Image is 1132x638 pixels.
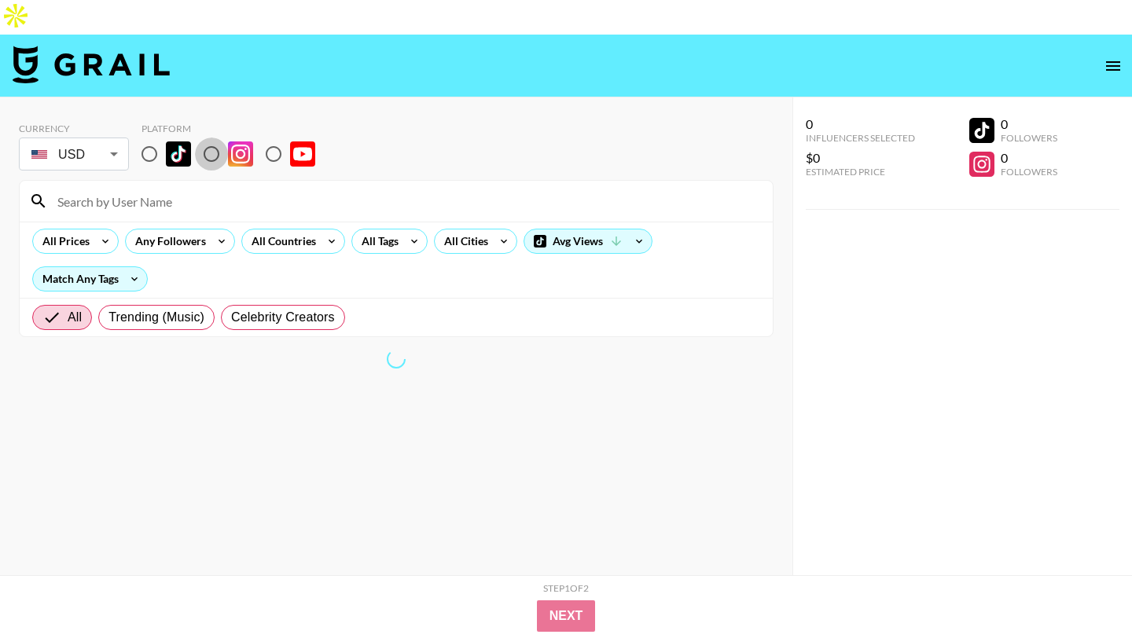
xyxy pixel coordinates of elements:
div: Any Followers [126,229,209,253]
span: Celebrity Creators [231,308,335,327]
input: Search by User Name [48,189,763,214]
img: YouTube [290,141,315,167]
img: Instagram [228,141,253,167]
div: Followers [1001,132,1057,144]
div: Step 1 of 2 [543,582,589,594]
span: All [68,308,82,327]
div: All Prices [33,229,93,253]
div: All Cities [435,229,491,253]
img: TikTok [166,141,191,167]
div: Followers [1001,166,1057,178]
span: Refreshing bookers, clients, tags, cities, talent, talent... [387,350,406,368]
div: 0 [1001,116,1057,132]
div: All Tags [352,229,402,253]
button: open drawer [1097,50,1129,82]
div: Influencers Selected [806,132,915,144]
div: Platform [141,123,328,134]
div: Match Any Tags [33,267,147,291]
span: Trending (Music) [108,308,204,327]
div: Avg Views [524,229,652,253]
div: Currency [19,123,129,134]
div: USD [22,141,126,168]
div: All Countries [242,229,319,253]
img: Grail Talent [13,46,170,83]
div: Estimated Price [806,166,915,178]
div: $0 [806,150,915,166]
div: 0 [1001,150,1057,166]
button: Next [537,600,596,632]
div: 0 [806,116,915,132]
